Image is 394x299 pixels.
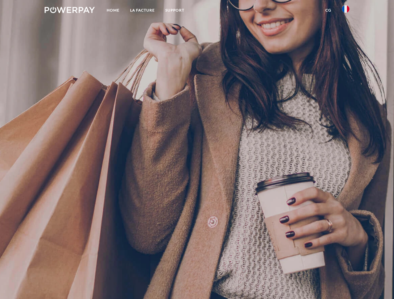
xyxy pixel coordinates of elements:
[160,5,190,16] a: Support
[101,5,125,16] a: Home
[320,5,337,16] a: CG
[342,5,349,13] img: fr
[45,7,95,13] img: logo-powerpay-white.svg
[125,5,160,16] a: LA FACTURE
